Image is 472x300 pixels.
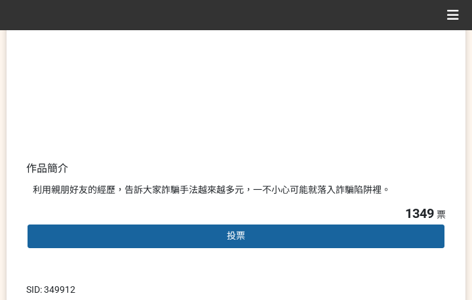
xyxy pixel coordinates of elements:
span: 投票 [227,230,245,241]
span: 票 [437,209,446,220]
span: 作品簡介 [26,162,68,175]
div: 利用親朋好友的經歷，告訴大家詐騙手法越來越多元，一不小心可能就落入詐騙陷阱裡。 [33,183,439,197]
iframe: IFrame Embed [331,283,397,296]
span: SID: 349912 [26,284,75,295]
span: 1349 [405,205,434,221]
